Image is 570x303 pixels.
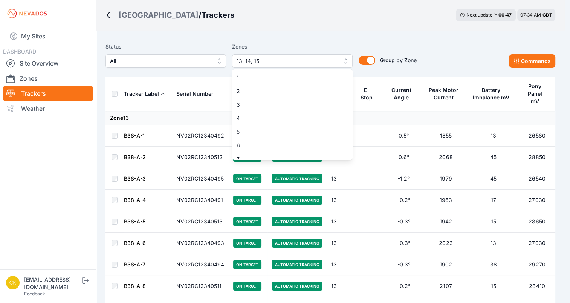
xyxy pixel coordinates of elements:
[237,128,339,136] span: 5
[237,115,339,122] span: 4
[237,155,339,163] span: 7
[237,87,339,95] span: 2
[232,69,353,160] div: 13, 14, 15
[237,142,339,149] span: 6
[237,57,338,66] span: 13, 14, 15
[237,101,339,109] span: 3
[232,54,353,68] button: 13, 14, 15
[237,74,339,81] span: 1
